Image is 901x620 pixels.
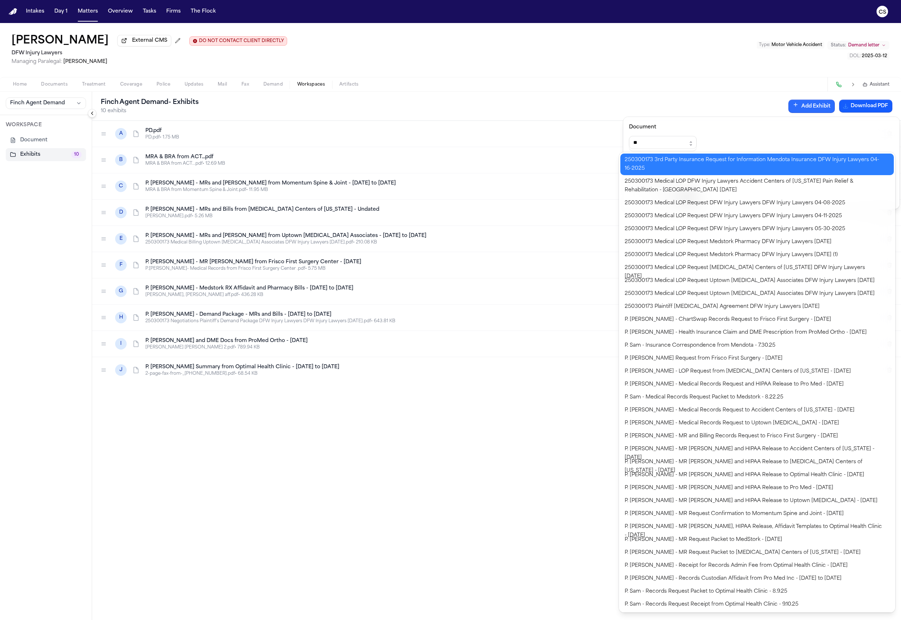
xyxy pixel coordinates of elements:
[92,331,901,357] div: IP. [PERSON_NAME] and DME Docs from ProMed Ortho - [DATE][PERSON_NAME] [PERSON_NAME] 2.pdf• 789.9...
[92,305,901,331] div: HP. [PERSON_NAME] - Demand Package - MRs and Bills - [DATE] to [DATE]250300173 Negotiations Plain...
[625,561,848,570] span: P. [PERSON_NAME] - Receipt for Records Admin Fee from Optimal Health Clinic - [DATE]
[145,127,855,135] h4: PD.pdf
[92,147,901,173] div: BMRA & BRA from ACT...pdfMRA & BRA from ACT...pdf• 12.69 MB
[145,371,855,377] p: 2-page-fax-from-_[PHONE_NUMBER].pdf • 68.54 KB
[625,445,882,462] span: P. [PERSON_NAME] - MR [PERSON_NAME] and HIPAA Release to Accident Centers of [US_STATE] - [DATE]
[870,82,889,87] span: Assistant
[847,53,889,60] button: Edit DOL: 2025-03-12
[188,5,219,18] button: The Flock
[6,134,86,147] button: Document
[115,312,127,323] div: H
[297,82,325,87] span: Workspaces
[625,277,875,285] span: 250300173 Medical LOP Request Uptown [MEDICAL_DATA] Associates DFW Injury Lawyers [DATE]
[157,82,170,87] span: Police
[145,232,855,240] h4: P. [PERSON_NAME] - MRs and [PERSON_NAME] from Uptown [MEDICAL_DATA] Associates - [DATE] to [DATE]
[92,357,901,383] div: JP. [PERSON_NAME] Summary from Optimal Health Clinic - [DATE] to [DATE]2-page-fax-from-_[PHONE_NU...
[132,37,167,44] span: External CMS
[115,338,127,350] div: I
[145,337,855,345] h4: P. [PERSON_NAME] and DME Docs from ProMed Ortho - [DATE]
[75,5,101,18] button: Matters
[92,200,901,226] div: DP. [PERSON_NAME] - MRs and Bills from [MEDICAL_DATA] Centers of [US_STATE] - Undated[PERSON_NAME...
[625,315,831,324] span: P. [PERSON_NAME] - ChartSwap Records Request to Frisco First Surgery - [DATE]
[115,154,127,166] div: B
[625,328,867,337] span: P. [PERSON_NAME] - Health Insurance Claim and DME Prescription from ProMed Ortho - [DATE]
[120,82,142,87] span: Coverage
[625,393,783,402] span: P. Sam - Medical Records Request Packet to Medstork - 8.22.25
[117,35,171,46] button: External CMS
[771,43,822,47] span: Motor Vehicle Accident
[625,238,832,246] span: 250300173 Medical LOP Request Medstork Pharmacy DFW Injury Lawyers [DATE]
[757,41,824,49] button: Edit Type: Motor Vehicle Accident
[115,286,127,297] div: G
[12,49,287,58] h2: DFW Injury Lawyers
[625,419,839,428] span: P. [PERSON_NAME] - Medical Records Request to Uptown [MEDICAL_DATA] - [DATE]
[115,233,127,245] div: E
[9,8,17,15] a: Home
[92,278,901,305] div: GP. [PERSON_NAME] - Medstork RX Affidavit and Pharmacy Bills - [DATE] to [DATE][PERSON_NAME], [PE...
[185,82,203,87] span: Updates
[12,35,109,47] button: Edit matter name
[41,82,68,87] span: Documents
[71,151,82,158] span: 10
[625,523,882,540] span: P. [PERSON_NAME] - MR [PERSON_NAME], HIPAA Release, Affidavit Templates to Optimal Health Clinic ...
[145,318,855,324] p: 250300173 Negotiations Plaintiff's Demand Package DFW Injury Lawyers DFW Injury Lawyers [DATE].pd...
[115,259,127,271] div: F
[105,5,136,18] button: Overview
[145,285,855,292] h4: P. [PERSON_NAME] - Medstork RX Affidavit and Pharmacy Bills - [DATE] to [DATE]
[625,264,882,281] span: 250300173 Medical LOP Request [MEDICAL_DATA] Centers of [US_STATE] DFW Injury Lawyers [DATE]
[625,354,783,363] span: P. [PERSON_NAME] Request from Frisco First Surgery - [DATE]
[848,42,879,48] span: Demand letter
[625,367,851,376] span: P. [PERSON_NAME] - LOP Request from [MEDICAL_DATA] Centers of [US_STATE] - [DATE]
[115,128,127,140] div: A
[625,290,875,298] span: 250300173 Medical LOP Request Uptown [MEDICAL_DATA] Associates DFW Injury Lawyers [DATE]
[625,212,842,220] span: 250300173 Medical LOP Request DFW Injury Lawyers DFW Injury Lawyers 04-11-2025
[145,266,855,272] p: P.[PERSON_NAME]- Medical Records from Frisco First Surgery Center .pdf • 5.75 MB
[827,41,889,50] button: Change status from Demand letter
[834,79,844,90] button: Make a Call
[263,82,283,87] span: Demand
[788,100,835,113] button: Add Exhibit
[625,432,838,441] span: P. [PERSON_NAME] - MR and Billing Records Request to Frisco First Surgery - [DATE]
[145,135,855,140] p: PD.pdf • 1.75 MB
[115,364,127,376] div: J
[140,5,159,18] a: Tasks
[625,177,882,195] span: 250300173 Medical LOP DFW Injury Lawyers Accident Centers of [US_STATE] Pain Relief & Rehabilitat...
[82,82,106,87] span: Treatment
[623,117,900,209] div: Add Exhibit
[145,161,855,167] p: MRA & BRA from ACT...pdf • 12.69 MB
[625,600,798,609] span: P. Sam - Records Request Receipt from Optimal Health Clinic - 9.10.25
[831,42,846,48] span: Status:
[839,100,892,113] button: Download PDF
[145,259,855,266] h4: P. [PERSON_NAME] - MR [PERSON_NAME] from Frisco First Surgery Center - [DATE]
[6,97,86,109] button: Finch Agent Demand
[145,240,855,245] p: 250300173 Medical Billing Uptown [MEDICAL_DATA] Associates DFW Injury Lawyers [DATE].pdf • 210.08 KB
[850,54,861,58] span: DOL :
[115,181,127,192] div: C
[63,59,107,64] span: [PERSON_NAME]
[199,38,284,44] span: DO NOT CONTACT CLIENT DIRECTLY
[625,548,861,557] span: P. [PERSON_NAME] - MR Request Packet to [MEDICAL_DATA] Centers of [US_STATE] - [DATE]
[625,484,833,492] span: P. [PERSON_NAME] - MR [PERSON_NAME] and HIPAA Release to Pro Med - [DATE]
[241,82,249,87] span: Fax
[12,59,62,64] span: Managing Paralegal:
[13,82,27,87] span: Home
[625,587,787,596] span: P. Sam - Records Request Packet to Optimal Health Clinic - 8.9.25
[625,574,842,583] span: P. [PERSON_NAME] - Records Custodian Affidavit from Pro Med Inc - [DATE] to [DATE]
[145,154,855,161] h4: MRA & BRA from ACT...pdf
[339,82,359,87] span: Artifacts
[759,43,770,47] span: Type :
[145,292,855,298] p: [PERSON_NAME], [PERSON_NAME] aff.pdf • 436.28 KB
[862,54,887,58] span: 2025-03-12
[625,380,844,389] span: P. [PERSON_NAME] - Medical Records Request and HIPAA Release to Pro Med - [DATE]
[625,225,845,233] span: 250300173 Medical LOP Request DFW Injury Lawyers DFW Injury Lawyers 05-30-2025
[862,82,889,87] button: Assistant
[145,213,855,219] p: [PERSON_NAME].pdf • 5.26 MB
[12,35,109,47] h1: [PERSON_NAME]
[6,148,86,161] button: Exhibits10
[163,5,184,18] button: Firms
[625,497,878,505] span: P. [PERSON_NAME] - MR [PERSON_NAME] and HIPAA Release to Uptown [MEDICAL_DATA] - [DATE]
[145,206,855,213] h4: P. [PERSON_NAME] - MRs and Bills from [MEDICAL_DATA] Centers of [US_STATE] - Undated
